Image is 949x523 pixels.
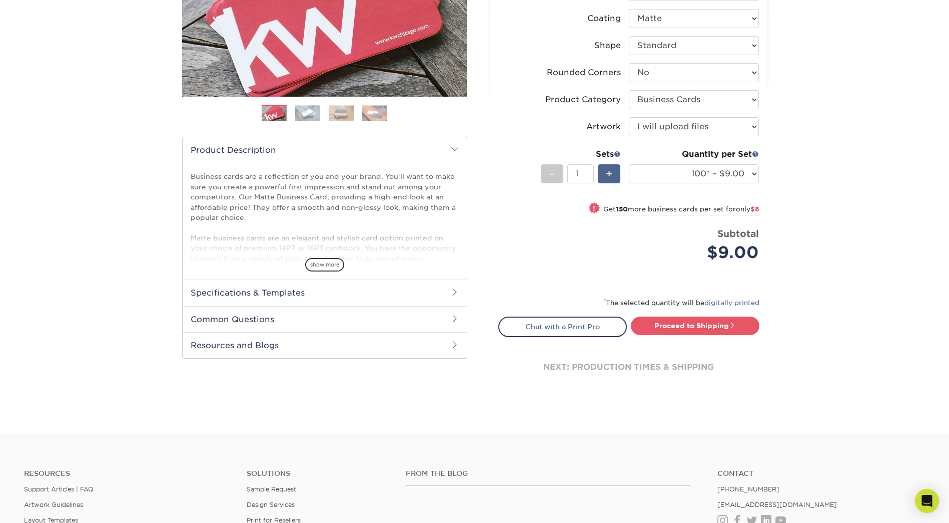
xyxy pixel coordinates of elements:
img: Business Cards 03 [329,105,354,121]
h2: Resources and Blogs [183,332,467,358]
small: The selected quantity will be [604,299,759,307]
h2: Specifications & Templates [183,280,467,306]
span: $8 [750,205,759,213]
h2: Product Description [183,137,467,163]
span: show more [305,258,344,272]
div: Artwork [586,121,621,133]
div: Shape [594,40,621,52]
img: Business Cards 01 [262,101,287,126]
h4: From the Blog [406,469,690,478]
div: Coating [587,13,621,25]
a: [PHONE_NUMBER] [717,485,779,493]
strong: 150 [616,205,628,213]
p: Business cards are a reflection of you and your brand. You'll want to make sure you create a powe... [191,171,459,314]
small: Get more business cards per set for [603,205,759,215]
span: only [736,205,759,213]
div: Sets [541,148,621,160]
a: Chat with a Print Pro [498,317,627,337]
a: Proceed to Shipping [631,317,759,335]
a: digitally printed [704,299,759,307]
div: $9.00 [636,240,759,265]
img: Business Cards 02 [295,105,320,121]
a: [EMAIL_ADDRESS][DOMAIN_NAME] [717,501,837,508]
span: + [606,166,612,181]
strong: Subtotal [717,228,759,239]
a: Sample Request [247,485,296,493]
a: Contact [717,469,925,478]
div: Quantity per Set [629,148,759,160]
div: Open Intercom Messenger [915,489,939,513]
h4: Solutions [247,469,391,478]
h2: Common Questions [183,306,467,332]
a: Design Services [247,501,295,508]
div: Rounded Corners [547,67,621,79]
div: Product Category [545,94,621,106]
div: next: production times & shipping [498,337,759,397]
span: - [550,166,554,181]
h4: Resources [24,469,232,478]
img: Business Cards 04 [362,105,387,121]
a: Support Articles | FAQ [24,485,94,493]
span: ! [593,203,595,214]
